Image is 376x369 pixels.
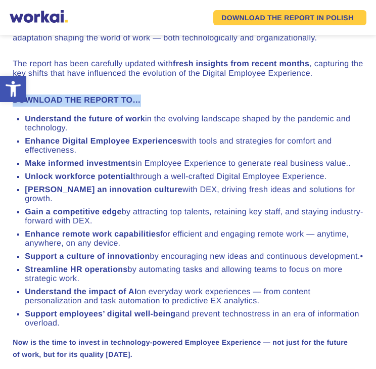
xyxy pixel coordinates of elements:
[173,60,309,68] strong: fresh insights from recent months
[25,208,121,216] strong: Gain a competitive edge
[25,159,363,168] li: in Employee Experience to generate real business value..
[25,288,136,296] strong: Understand the impact of AI
[25,115,363,133] li: in the evolving landscape shaped by the pandemic and technology.
[13,338,348,358] strong: Now is the time to invest in technology-powered Employee Experience — not just for the future of ...
[25,172,133,181] strong: Unlock workforce potential
[13,96,140,105] strong: DOWNLOAD THE REPORT TO…
[25,186,182,194] strong: [PERSON_NAME] an innovation culture
[25,265,363,284] li: by automating tasks and allowing teams to focus on more strategic work.
[25,159,135,168] strong: Make informed investments
[163,54,321,74] input: Your last name
[163,41,201,52] span: Last name
[25,230,363,248] li: for efficient and engaging remote work — anytime, anywhere, on any device.
[25,252,150,261] strong: Support a culture of innovation
[25,137,181,146] strong: Enhance Digital Employee Experiences
[25,172,363,181] li: through a well-crafted Digital Employee Experience.
[3,146,9,153] input: email messages*
[25,137,363,155] li: with tools and strategies for comfort and effectiveness.
[221,14,314,21] em: DOWNLOAD THE REPORT
[255,90,289,98] a: Terms of Use
[25,252,363,261] li: by encouraging new ideas and continuous development.•
[13,59,363,78] div: The report has been carefully updated with , capturing the key shifts that have influenced the ev...
[213,10,366,25] a: DOWNLOAD THE REPORTIN POLISHPolish flag
[25,310,175,318] strong: Support employees’ digital well-being
[25,265,127,274] strong: Streamline HR operations
[25,310,363,328] li: and prevent technostress in an era of information overload.
[25,115,145,123] strong: Understand the future of work
[25,208,363,226] li: by attracting top talents, retaining key staff, and staying industry-forward with DEX.
[25,230,160,239] strong: Enhance remote work capabilities
[25,288,363,306] li: on everyday work experiences — from content personalization and task automation to predictive EX ...
[13,145,57,153] p: email messages
[25,186,363,204] li: with DEX, driving fresh ideas and solutions for growth.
